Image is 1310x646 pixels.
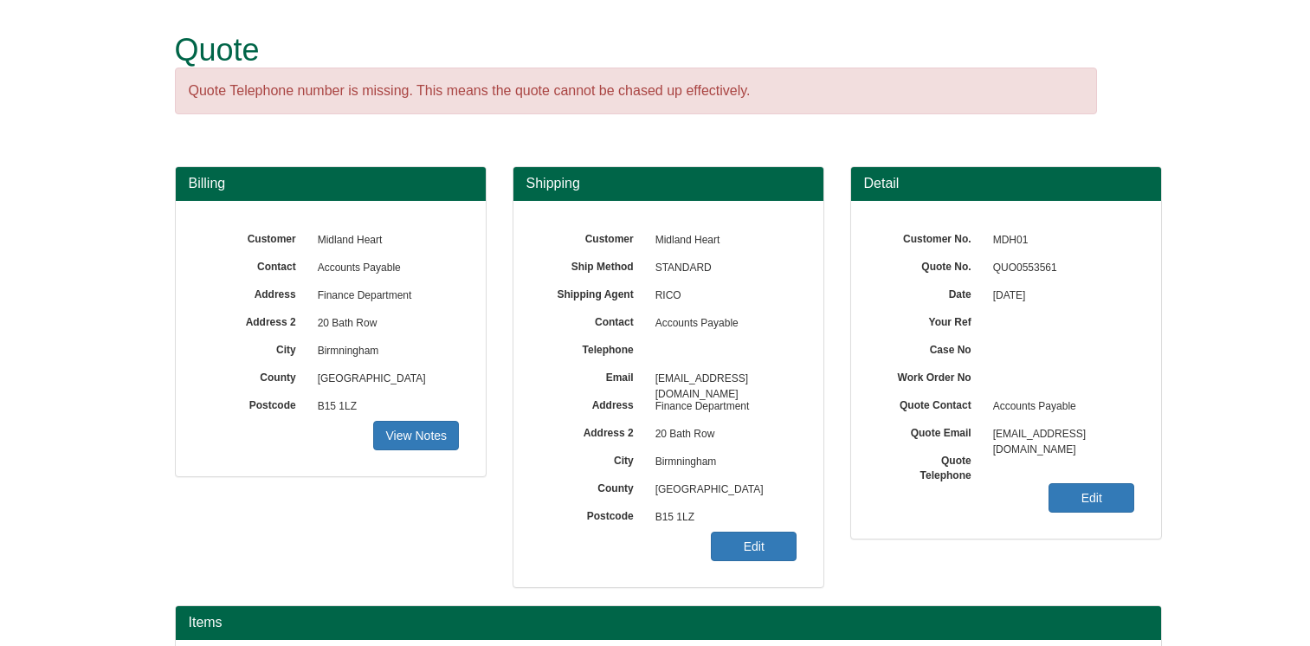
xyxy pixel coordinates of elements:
label: City [539,449,647,468]
span: B15 1LZ [309,393,460,421]
label: Address [202,282,309,302]
label: Customer No. [877,227,984,247]
h2: Items [189,615,1148,630]
label: Quote Email [877,421,984,441]
label: Work Order No [877,365,984,385]
span: [EMAIL_ADDRESS][DOMAIN_NAME] [984,421,1135,449]
label: Ship Method [539,255,647,275]
label: Postcode [202,393,309,413]
label: Date [877,282,984,302]
span: 20 Bath Row [309,310,460,338]
span: Finance Department [309,282,460,310]
span: Midland Heart [647,227,797,255]
label: Your Ref [877,310,984,330]
label: Contact [539,310,647,330]
label: County [539,476,647,496]
h1: Quote [175,33,1097,68]
label: Contact [202,255,309,275]
label: County [202,365,309,385]
span: Birmningham [309,338,460,365]
label: Shipping Agent [539,282,647,302]
h3: Billing [189,176,473,191]
span: [DATE] [984,282,1135,310]
span: STANDARD [647,255,797,282]
span: Accounts Payable [984,393,1135,421]
div: Quote Telephone number is missing. This means the quote cannot be chased up effectively. [175,68,1097,115]
span: Birmningham [647,449,797,476]
a: Edit [1049,483,1134,513]
label: Customer [539,227,647,247]
a: Edit [711,532,797,561]
label: Case No [877,338,984,358]
label: Telephone [539,338,647,358]
span: Finance Department [647,393,797,421]
span: Accounts Payable [309,255,460,282]
label: Email [539,365,647,385]
label: Address 2 [202,310,309,330]
span: RICO [647,282,797,310]
span: [EMAIL_ADDRESS][DOMAIN_NAME] [647,365,797,393]
span: QUO0553561 [984,255,1135,282]
label: Customer [202,227,309,247]
span: [GEOGRAPHIC_DATA] [309,365,460,393]
label: Quote Telephone [877,449,984,483]
label: Quote Contact [877,393,984,413]
h3: Shipping [526,176,810,191]
span: Accounts Payable [647,310,797,338]
a: View Notes [373,421,459,450]
span: B15 1LZ [647,504,797,532]
label: Address 2 [539,421,647,441]
label: Quote No. [877,255,984,275]
span: MDH01 [984,227,1135,255]
label: City [202,338,309,358]
h3: Detail [864,176,1148,191]
label: Address [539,393,647,413]
span: 20 Bath Row [647,421,797,449]
span: [GEOGRAPHIC_DATA] [647,476,797,504]
label: Postcode [539,504,647,524]
span: Midland Heart [309,227,460,255]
